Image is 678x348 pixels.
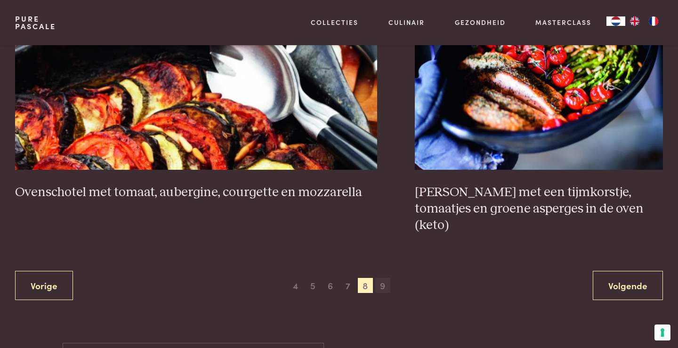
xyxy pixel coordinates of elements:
[415,184,663,233] h3: [PERSON_NAME] met een tijmkorstje, tomaatjes en groene asperges in de oven (keto)
[323,278,338,293] span: 6
[625,16,644,26] a: EN
[535,17,591,27] a: Masterclass
[340,278,355,293] span: 7
[606,16,625,26] a: NL
[606,16,663,26] aside: Language selected: Nederlands
[644,16,663,26] a: FR
[625,16,663,26] ul: Language list
[15,271,73,301] a: Vorige
[311,17,358,27] a: Collecties
[388,17,425,27] a: Culinair
[288,278,303,293] span: 4
[606,16,625,26] div: Language
[593,271,663,301] a: Volgende
[358,278,373,293] span: 8
[305,278,320,293] span: 5
[15,15,56,30] a: PurePascale
[15,184,378,201] h3: Ovenschotel met tomaat, aubergine, courgette en mozzarella
[455,17,506,27] a: Gezondheid
[654,324,670,340] button: Uw voorkeuren voor toestemming voor trackingtechnologieën
[375,278,390,293] span: 9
